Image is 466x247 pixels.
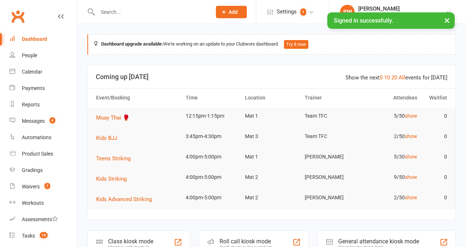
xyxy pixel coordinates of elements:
[300,8,306,16] span: 1
[242,107,301,125] td: Mat 1
[399,74,405,81] a: All
[22,36,47,42] div: Dashboard
[405,154,417,160] a: show
[361,189,420,206] td: 2/50
[22,151,53,157] div: Product Sales
[220,238,272,245] div: Roll call kiosk mode
[284,40,308,49] button: Try it now
[22,167,43,173] div: Gradings
[96,175,132,183] button: Kids Striking
[361,169,420,186] td: 9/50
[405,174,417,180] a: show
[384,74,390,81] a: 10
[361,128,420,145] td: 2/50
[182,128,242,145] td: 3:45pm-4:30pm
[96,196,152,203] span: Kids Advanced Striking
[405,113,417,119] a: show
[9,7,27,26] a: Clubworx
[242,148,301,165] td: Mat 1
[242,189,301,206] td: Mat 2
[9,211,77,228] a: Assessments
[358,12,446,19] div: The Fight Centre [GEOGRAPHIC_DATA]
[301,148,361,165] td: [PERSON_NAME]
[40,232,48,238] span: 16
[334,17,393,24] span: Signed in successfully.
[93,89,182,107] th: Event/Booking
[95,7,206,17] input: Search...
[420,148,450,165] td: 0
[361,107,420,125] td: 5/50
[96,73,447,81] h3: Coming up [DATE]
[96,114,130,121] span: Muay Thai 🥊
[22,118,45,124] div: Messages
[301,107,361,125] td: Team TFC
[9,129,77,146] a: Automations
[9,31,77,47] a: Dashboard
[9,162,77,179] a: Gradings
[22,200,44,206] div: Workouts
[96,176,127,182] span: Kids Striking
[361,89,420,107] th: Attendees
[9,47,77,64] a: People
[9,80,77,97] a: Payments
[242,169,301,186] td: Mat 2
[216,6,247,18] button: Add
[420,107,450,125] td: 0
[182,169,242,186] td: 4:00pm-5:00pm
[182,107,242,125] td: 12:15pm-1:15pm
[87,34,456,55] div: We're working on an update to your Clubworx dashboard.
[301,169,361,186] td: [PERSON_NAME]
[9,64,77,80] a: Calendar
[301,128,361,145] td: Team TFC
[96,154,136,163] button: Teens Striking
[182,189,242,206] td: 4:00pm-5:00pm
[22,69,42,75] div: Calendar
[340,5,355,19] div: SW
[50,117,55,123] span: 9
[22,85,45,91] div: Payments
[101,41,163,47] strong: Dashboard upgrade available:
[405,195,417,200] a: show
[96,195,157,204] button: Kids Advanced Striking
[22,134,51,140] div: Automations
[229,9,238,15] span: Add
[301,189,361,206] td: [PERSON_NAME]
[358,5,446,12] div: [PERSON_NAME]
[22,184,40,189] div: Waivers
[420,169,450,186] td: 0
[182,148,242,165] td: 4:00pm-5:00pm
[22,102,40,107] div: Reports
[9,113,77,129] a: Messages 9
[420,89,450,107] th: Waitlist
[9,195,77,211] a: Workouts
[96,155,131,162] span: Teens Striking
[44,183,50,189] span: 7
[361,148,420,165] td: 5/30
[9,179,77,195] a: Waivers 7
[9,146,77,162] a: Product Sales
[182,89,242,107] th: Time
[22,52,37,58] div: People
[96,134,122,142] button: Kids BJJ
[108,238,153,245] div: Class kiosk mode
[242,128,301,145] td: Mat 3
[420,128,450,145] td: 0
[22,233,35,239] div: Tasks
[405,133,417,139] a: show
[391,74,397,81] a: 20
[96,113,135,122] button: Muay Thai 🥊
[345,73,447,82] div: Show the next events for [DATE]
[22,216,58,222] div: Assessments
[441,12,454,28] button: ×
[338,238,419,245] div: General attendance kiosk mode
[420,189,450,206] td: 0
[242,89,301,107] th: Location
[96,135,117,141] span: Kids BJJ
[301,89,361,107] th: Trainer
[9,97,77,113] a: Reports
[277,4,297,20] span: Settings
[9,228,77,244] a: Tasks 16
[380,74,383,81] a: 5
